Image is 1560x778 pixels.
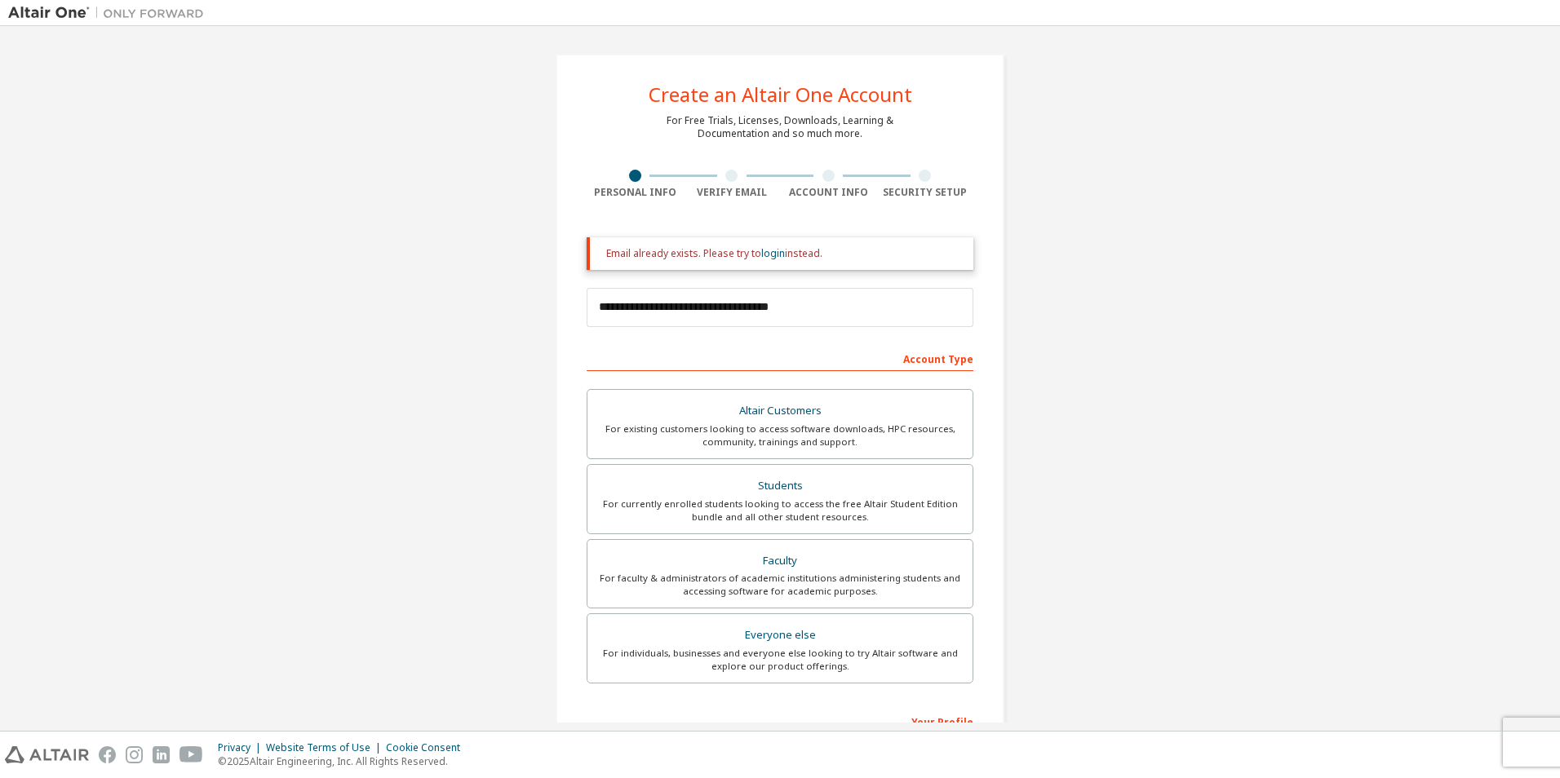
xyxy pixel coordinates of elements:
[597,497,963,524] div: For currently enrolled students looking to access the free Altair Student Edition bundle and all ...
[597,624,963,647] div: Everyone else
[597,572,963,598] div: For faculty & administrators of academic institutions administering students and accessing softwa...
[179,746,203,763] img: youtube.svg
[587,345,973,371] div: Account Type
[5,746,89,763] img: altair_logo.svg
[761,246,785,260] a: login
[780,186,877,199] div: Account Info
[126,746,143,763] img: instagram.svg
[386,741,470,754] div: Cookie Consent
[587,708,973,734] div: Your Profile
[597,400,963,422] div: Altair Customers
[877,186,974,199] div: Security Setup
[597,550,963,572] div: Faculty
[597,475,963,497] div: Students
[8,5,212,21] img: Altair One
[684,186,781,199] div: Verify Email
[587,186,684,199] div: Personal Info
[667,114,893,140] div: For Free Trials, Licenses, Downloads, Learning & Documentation and so much more.
[218,741,266,754] div: Privacy
[606,247,960,260] div: Email already exists. Please try to instead.
[649,85,912,104] div: Create an Altair One Account
[597,647,963,673] div: For individuals, businesses and everyone else looking to try Altair software and explore our prod...
[597,422,963,449] div: For existing customers looking to access software downloads, HPC resources, community, trainings ...
[218,754,470,768] p: © 2025 Altair Engineering, Inc. All Rights Reserved.
[153,746,170,763] img: linkedin.svg
[99,746,116,763] img: facebook.svg
[266,741,386,754] div: Website Terms of Use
